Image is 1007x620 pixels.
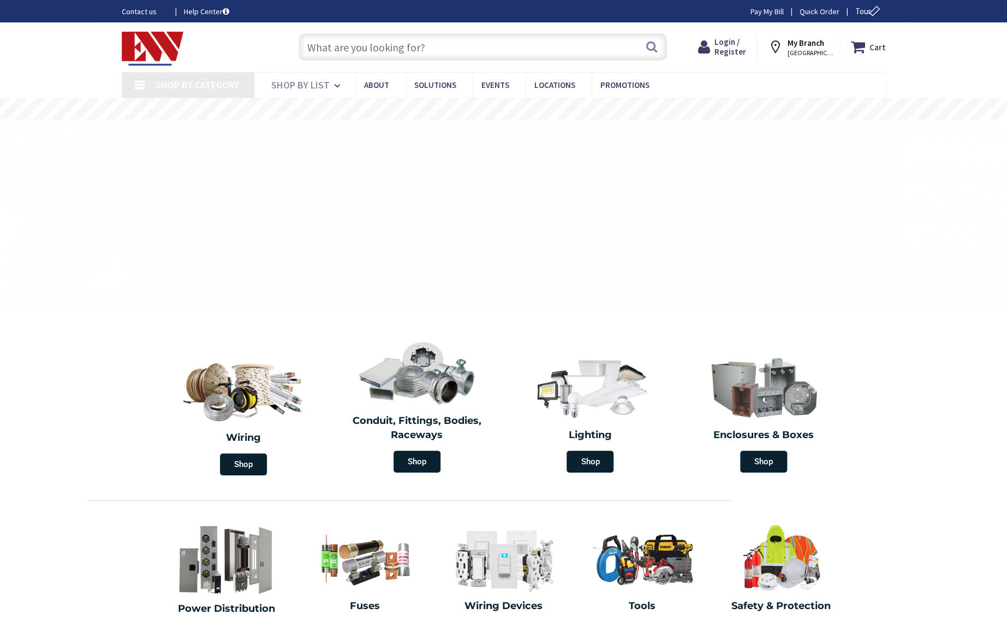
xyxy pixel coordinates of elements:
span: [GEOGRAPHIC_DATA], [GEOGRAPHIC_DATA] [788,49,834,57]
span: Shop [567,451,613,473]
div: My Branch [GEOGRAPHIC_DATA], [GEOGRAPHIC_DATA] [768,37,829,57]
img: Electrical Wholesalers, Inc. [122,32,184,66]
h2: Wiring Devices [443,599,565,613]
h2: Wiring [163,431,325,445]
a: Cart [851,37,886,57]
a: Enclosures & Boxes Shop [680,350,848,478]
span: About [364,80,389,90]
span: Shop By Category [156,79,239,91]
span: Shop [220,453,267,475]
h2: Enclosures & Boxes [685,428,842,442]
a: Help Center [184,6,229,17]
span: Shop [394,451,440,473]
span: Shop By List [271,79,330,91]
a: Login / Register [698,37,746,57]
span: Shop [740,451,787,473]
strong: Cart [869,37,886,57]
span: Events [481,80,509,90]
a: Lighting Shop [507,350,675,478]
a: Conduit, Fittings, Bodies, Raceways Shop [333,335,501,478]
h2: Power Distribution [163,602,290,616]
a: Pay My Bill [750,6,784,17]
a: Wiring Shop [157,350,331,481]
a: Quick Order [800,6,839,17]
h2: Conduit, Fittings, Bodies, Raceways [338,414,496,442]
input: What are you looking for? [299,33,667,61]
span: Login / Register [714,37,746,57]
h2: Lighting [512,428,669,442]
span: Promotions [600,80,650,90]
span: Solutions [414,80,456,90]
span: Tour [855,6,883,16]
span: Support [22,8,61,17]
a: Contact us [122,6,166,17]
span: Locations [534,80,575,90]
h2: Safety & Protection [720,599,842,613]
h2: Fuses [304,599,426,613]
h2: Tools [581,599,704,613]
strong: My Branch [788,38,824,48]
